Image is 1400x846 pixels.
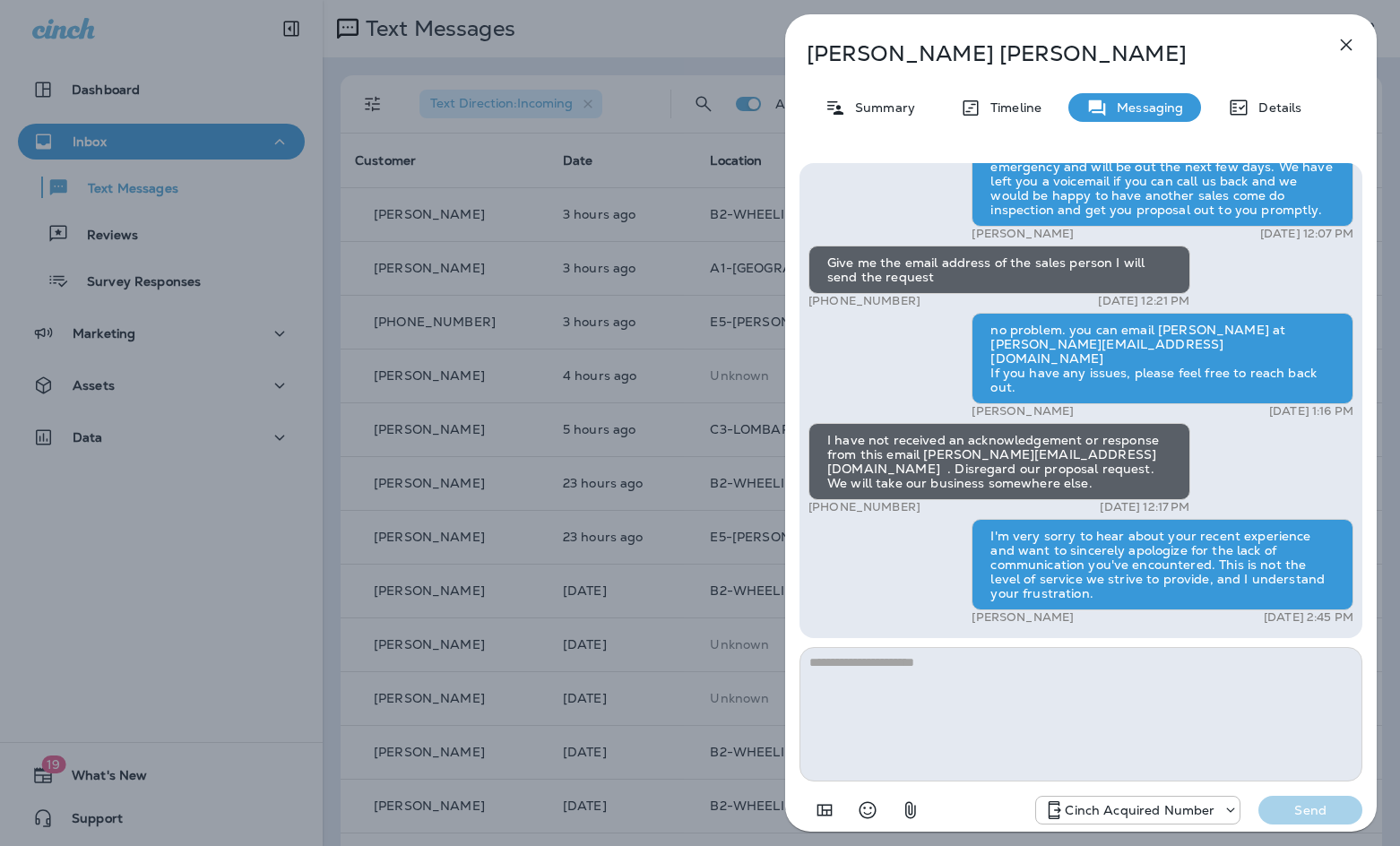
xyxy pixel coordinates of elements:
[1100,500,1189,514] p: [DATE] 12:17 PM
[846,100,915,115] p: Summary
[972,404,1074,419] p: [PERSON_NAME]
[1036,799,1240,821] div: +1 (224) 344-8646
[972,610,1074,625] p: [PERSON_NAME]
[972,227,1074,241] p: [PERSON_NAME]
[972,519,1353,610] div: I'm very sorry to hear about your recent experience and want to sincerely apologize for the lack ...
[850,792,886,828] button: Select an emoji
[807,41,1296,66] p: [PERSON_NAME] [PERSON_NAME]
[808,423,1190,500] div: I have not received an acknowledgement or response from this email [PERSON_NAME][EMAIL_ADDRESS][D...
[972,313,1353,404] div: no problem. you can email [PERSON_NAME] at [PERSON_NAME][EMAIL_ADDRESS][DOMAIN_NAME] If you have ...
[1264,610,1353,625] p: [DATE] 2:45 PM
[808,246,1190,294] div: Give me the email address of the sales person I will send the request
[1249,100,1301,115] p: Details
[981,100,1041,115] p: Timeline
[1269,404,1353,419] p: [DATE] 1:16 PM
[808,294,920,308] p: [PHONE_NUMBER]
[1098,294,1189,308] p: [DATE] 12:21 PM
[972,135,1353,227] div: our apologies. [PERSON_NAME] had a family emergency and will be out the next few days. We have le...
[1065,803,1214,817] p: Cinch Acquired Number
[807,792,843,828] button: Add in a premade template
[1260,227,1353,241] p: [DATE] 12:07 PM
[808,500,920,514] p: [PHONE_NUMBER]
[1108,100,1183,115] p: Messaging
